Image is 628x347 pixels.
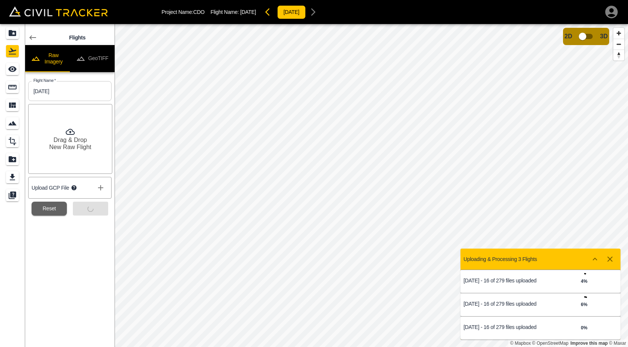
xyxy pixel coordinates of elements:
p: Flight Name: [211,9,256,15]
p: [DATE] - 16 of 279 files uploaded [463,301,540,307]
button: Zoom in [613,28,624,39]
a: OpenStreetMap [532,341,569,346]
button: Zoom out [613,39,624,50]
span: [DATE] [240,9,256,15]
img: Civil Tracker [9,6,108,17]
a: Maxar [609,341,626,346]
span: 2D [565,33,572,40]
a: Map feedback [571,341,608,346]
a: Mapbox [510,341,531,346]
button: Show more [587,252,602,267]
p: Project Name: CDO [162,9,205,15]
strong: 0 % [581,325,587,330]
span: 3D [600,33,608,40]
strong: 4 % [581,279,587,284]
p: Uploading & Processing 3 Flights [463,256,537,262]
strong: 6 % [581,302,587,307]
p: [DATE] - 16 of 279 files uploaded [463,278,540,284]
canvas: Map [115,24,628,347]
p: [DATE] - 16 of 279 files uploaded [463,324,540,330]
button: Reset bearing to north [613,50,624,60]
button: [DATE] [277,5,306,19]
